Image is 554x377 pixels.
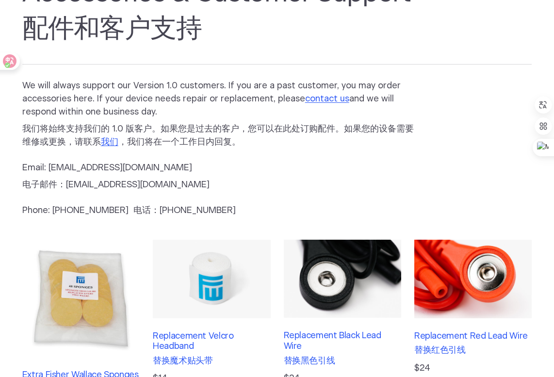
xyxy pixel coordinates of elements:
[284,240,401,318] img: Replacement Black Lead Wire
[153,357,212,365] font: 替换魔术贴头带
[22,125,414,147] font: 我们将始终支持我们的 1.0 版客户。如果您是过去的客户，您可以在此处订购配件。如果您的设备需要维修或更换，请联系 ，我们将在一个工作日内回复。
[414,331,532,360] h3: Replacement Red Lead Wire
[133,206,236,215] font: 电话：[PHONE_NUMBER]
[284,331,401,370] h3: Replacement Black Lead Wire
[22,80,418,153] p: We will always support our Version 1.0 customers. If you are a past customer, you may order acces...
[22,16,202,42] font: 配件和客户支持
[22,204,418,217] p: Phone: [PHONE_NUMBER]
[22,162,418,196] p: Email: [EMAIL_ADDRESS][DOMAIN_NAME]
[305,95,349,103] a: contact us
[153,331,270,371] h3: Replacement Velcro Headband
[414,346,466,355] font: 替换红色引线
[22,180,210,189] font: 电子邮件：[EMAIL_ADDRESS][DOMAIN_NAME]
[101,138,118,147] a: 我们
[414,362,532,375] p: $24
[153,240,270,318] img: Replacement Velcro Headband
[22,240,140,357] img: Extra Fisher Wallace Sponges (48 pack)
[414,240,532,318] img: Replacement Red Lead Wire
[284,357,335,365] font: 替换黑色引线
